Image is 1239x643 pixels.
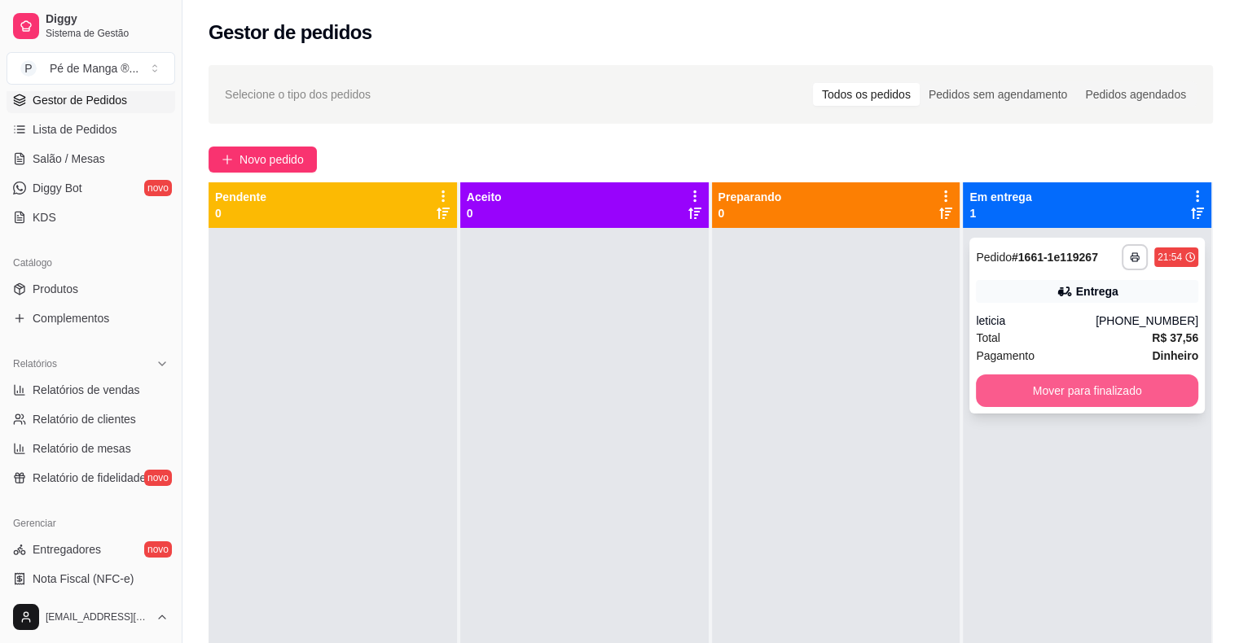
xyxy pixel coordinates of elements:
[976,313,1096,329] div: leticia
[7,146,175,172] a: Salão / Mesas
[718,205,782,221] p: 0
[7,510,175,536] div: Gerenciar
[7,52,175,85] button: Select a team
[239,151,304,168] span: Novo pedido
[33,92,127,108] span: Gestor de Pedidos
[33,209,56,225] span: KDS
[1096,313,1198,329] div: [PHONE_NUMBER]
[7,250,175,276] div: Catálogo
[1158,251,1182,264] div: 21:54
[7,406,175,432] a: Relatório de clientes
[467,205,502,221] p: 0
[33,151,105,167] span: Salão / Mesas
[976,251,1012,264] span: Pedido
[7,175,175,201] a: Diggy Botnovo
[50,60,138,77] div: Pé de Manga ® ...
[1152,331,1198,344] strong: R$ 37,56
[1076,283,1118,300] div: Entrega
[46,27,169,40] span: Sistema de Gestão
[33,310,109,326] span: Complementos
[20,60,37,77] span: P
[222,154,233,165] span: plus
[46,610,149,623] span: [EMAIL_ADDRESS][DOMAIN_NAME]
[33,121,117,138] span: Lista de Pedidos
[7,7,175,46] a: DiggySistema de Gestão
[33,571,134,587] span: Nota Fiscal (NFC-e)
[976,374,1198,407] button: Mover para finalizado
[7,116,175,142] a: Lista de Pedidos
[33,541,101,558] span: Entregadores
[215,205,266,221] p: 0
[33,382,140,398] span: Relatórios de vendas
[46,12,169,27] span: Diggy
[33,440,131,457] span: Relatório de mesas
[7,305,175,331] a: Complementos
[7,435,175,461] a: Relatório de mesas
[7,536,175,562] a: Entregadoresnovo
[7,377,175,403] a: Relatórios de vendas
[467,189,502,205] p: Aceito
[7,204,175,230] a: KDS
[1152,349,1198,362] strong: Dinheiro
[209,147,317,173] button: Novo pedido
[7,566,175,592] a: Nota Fiscal (NFC-e)
[7,597,175,636] button: [EMAIL_ADDRESS][DOMAIN_NAME]
[920,83,1076,106] div: Pedidos sem agendamento
[718,189,782,205] p: Preparando
[225,85,371,103] span: Selecione o tipo dos pedidos
[215,189,266,205] p: Pendente
[969,189,1031,205] p: Em entrega
[976,347,1035,365] span: Pagamento
[1076,83,1195,106] div: Pedidos agendados
[33,180,82,196] span: Diggy Bot
[813,83,920,106] div: Todos os pedidos
[13,357,57,370] span: Relatórios
[7,465,175,491] a: Relatório de fidelidadenovo
[976,329,1000,347] span: Total
[33,411,136,427] span: Relatório de clientes
[33,281,78,297] span: Produtos
[209,20,372,46] h2: Gestor de pedidos
[7,276,175,302] a: Produtos
[7,87,175,113] a: Gestor de Pedidos
[1012,251,1098,264] strong: # 1661-1e119267
[969,205,1031,221] p: 1
[33,470,146,486] span: Relatório de fidelidade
